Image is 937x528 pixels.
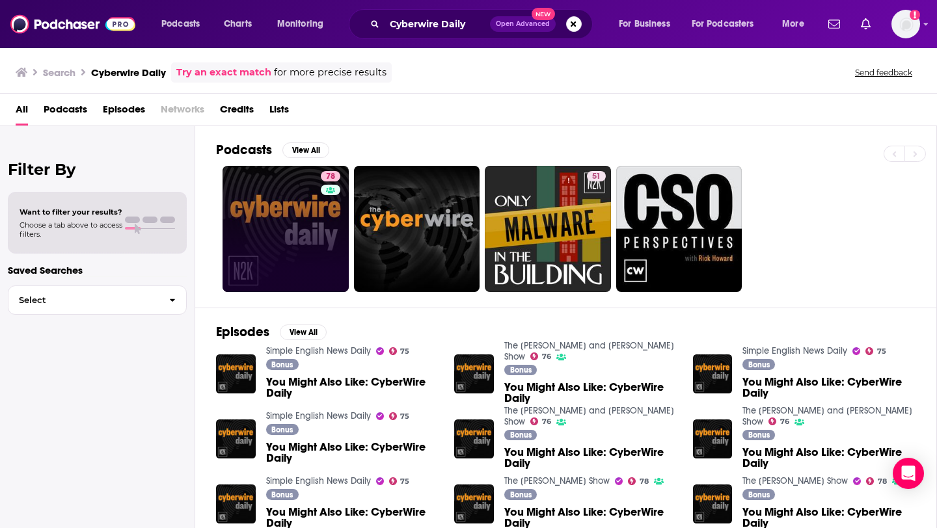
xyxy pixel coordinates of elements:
[628,477,649,485] a: 78
[400,349,409,354] span: 75
[16,99,28,125] a: All
[692,15,754,33] span: For Podcasters
[8,160,187,179] h2: Filter By
[851,67,916,78] button: Send feedback
[878,479,887,484] span: 78
[865,347,886,355] a: 75
[532,8,555,20] span: New
[773,14,821,34] button: open menu
[269,99,289,125] a: Lists
[504,405,674,427] a: The Adam and Dr. Drew Show
[8,264,187,276] p: Saved Searches
[282,142,329,158] button: View All
[490,16,556,32] button: Open AdvancedNew
[20,220,122,239] span: Choose a tab above to access filters.
[277,15,323,33] span: Monitoring
[220,99,254,125] a: Credits
[893,458,924,489] div: Open Intercom Messenger
[161,99,204,125] span: Networks
[271,491,293,499] span: Bonus
[326,170,335,183] span: 78
[823,13,845,35] a: Show notifications dropdown
[271,361,293,369] span: Bonus
[216,142,329,158] a: PodcastsView All
[361,9,605,39] div: Search podcasts, credits, & more...
[485,166,611,292] a: 51
[274,65,387,80] span: for more precise results
[44,99,87,125] a: Podcasts
[271,426,293,434] span: Bonus
[20,207,122,217] span: Want to filter your results?
[8,296,159,304] span: Select
[152,14,217,34] button: open menu
[530,352,551,360] a: 76
[161,15,200,33] span: Podcasts
[223,166,349,292] a: 78
[542,354,551,360] span: 76
[385,14,490,34] input: Search podcasts, credits, & more...
[103,99,145,125] span: Episodes
[216,324,269,340] h2: Episodes
[742,376,916,399] a: You Might Also Like: CyberWire Daily
[216,419,256,459] img: You Might Also Like: CyberWire Daily
[693,354,733,394] img: You Might Also Like: CyberWire Daily
[266,410,371,421] a: Simple English News Daily
[856,13,876,35] a: Show notifications dropdown
[504,447,677,469] a: You Might Also Like: CyberWire Daily
[542,419,551,425] span: 76
[10,12,135,36] img: Podchaser - Follow, Share and Rate Podcasts
[266,442,439,464] a: You Might Also Like: CyberWire Daily
[510,431,532,439] span: Bonus
[510,366,532,374] span: Bonus
[91,66,166,79] h3: Cyberwire Daily
[742,447,916,469] a: You Might Also Like: CyberWire Daily
[389,412,410,420] a: 75
[215,14,260,34] a: Charts
[693,419,733,459] img: You Might Also Like: CyberWire Daily
[389,477,410,485] a: 75
[216,324,327,340] a: EpisodesView All
[877,349,886,354] span: 75
[768,417,789,425] a: 76
[400,479,409,484] span: 75
[266,376,439,399] a: You Might Also Like: CyberWire Daily
[504,382,677,404] span: You Might Also Like: CyberWire Daily
[592,170,601,183] span: 51
[176,65,271,80] a: Try an exact match
[504,475,610,486] a: The Rich Eisen Show
[454,419,494,459] img: You Might Also Like: CyberWire Daily
[216,484,256,524] a: You Might Also Like: CyberWire Daily
[782,15,804,33] span: More
[683,14,773,34] button: open menu
[891,10,920,38] img: User Profile
[693,484,733,524] img: You Might Also Like: CyberWire Daily
[510,491,532,499] span: Bonus
[454,484,494,524] img: You Might Also Like: CyberWire Daily
[400,414,409,419] span: 75
[640,479,649,484] span: 78
[224,15,252,33] span: Charts
[619,15,670,33] span: For Business
[266,475,371,486] a: Simple English News Daily
[610,14,686,34] button: open menu
[742,345,847,356] a: Simple English News Daily
[454,354,494,394] img: You Might Also Like: CyberWire Daily
[748,361,770,369] span: Bonus
[216,354,256,394] img: You Might Also Like: CyberWire Daily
